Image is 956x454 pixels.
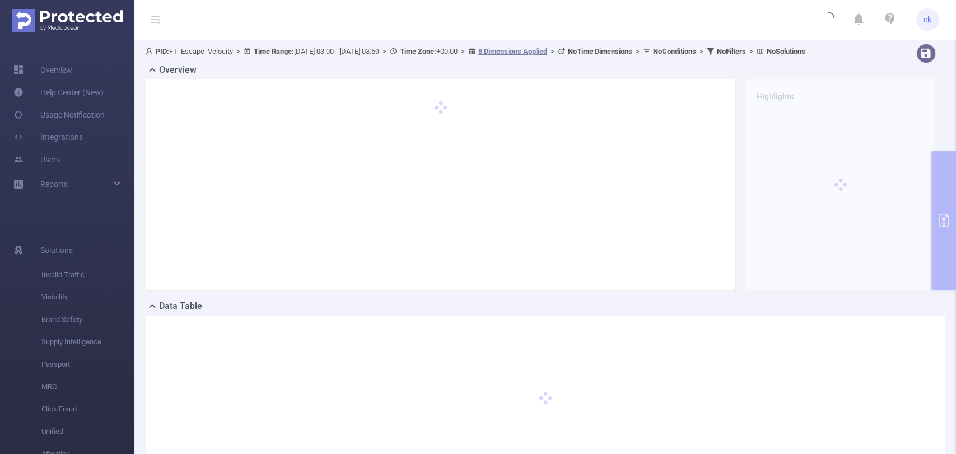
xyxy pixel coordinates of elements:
[696,47,707,55] span: >
[254,47,294,55] b: Time Range:
[13,148,60,171] a: Users
[41,376,134,398] span: MRC
[40,180,68,189] span: Reports
[400,47,436,55] b: Time Zone:
[156,47,169,55] b: PID:
[13,104,105,126] a: Usage Notification
[568,47,632,55] b: No Time Dimensions
[40,173,68,195] a: Reports
[13,59,72,81] a: Overview
[478,47,547,55] u: 8 Dimensions Applied
[41,264,134,286] span: Invalid Traffic
[821,12,834,27] i: icon: loading
[159,299,202,313] h2: Data Table
[159,63,197,77] h2: Overview
[746,47,757,55] span: >
[41,308,134,331] span: Brand Safety
[41,286,134,308] span: Visibility
[12,9,123,32] img: Protected Media
[717,47,746,55] b: No Filters
[924,8,931,31] span: ck
[40,239,73,261] span: Solutions
[653,47,696,55] b: No Conditions
[41,398,134,420] span: Click Fraud
[41,420,134,443] span: Unified
[41,331,134,353] span: Supply Intelligence
[13,81,104,104] a: Help Center (New)
[458,47,468,55] span: >
[547,47,558,55] span: >
[146,47,805,55] span: FT_Escape_Velocity [DATE] 03:00 - [DATE] 03:59 +00:00
[379,47,390,55] span: >
[146,48,156,55] i: icon: user
[767,47,805,55] b: No Solutions
[41,353,134,376] span: Passport
[13,126,83,148] a: Integrations
[632,47,643,55] span: >
[233,47,244,55] span: >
